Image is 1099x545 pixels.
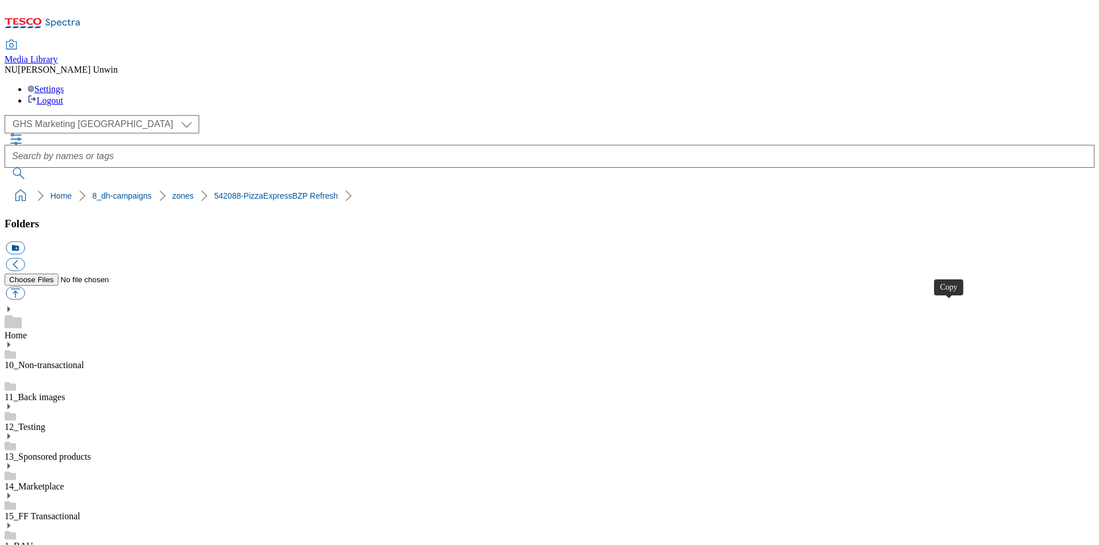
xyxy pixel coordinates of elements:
h3: Folders [5,218,1094,230]
input: Search by names or tags [5,145,1094,168]
a: 11_Back images [5,392,65,402]
a: 8_dh-campaigns [92,191,152,200]
a: Home [50,191,72,200]
a: 10_Non-transactional [5,360,84,370]
a: 542088-PizzaExpressBZP Refresh [214,191,338,200]
a: home [11,187,30,205]
nav: breadcrumb [5,185,1094,207]
a: 14_Marketplace [5,481,64,491]
span: NU [5,65,18,74]
a: 15_FF Transactional [5,511,80,521]
a: zones [172,191,193,200]
span: [PERSON_NAME] Unwin [18,65,118,74]
a: Logout [27,96,63,105]
a: 13_Sponsored products [5,452,91,461]
a: Media Library [5,41,58,65]
span: Media Library [5,54,58,64]
a: Settings [27,84,64,94]
a: Home [5,330,27,340]
a: 12_Testing [5,422,45,432]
